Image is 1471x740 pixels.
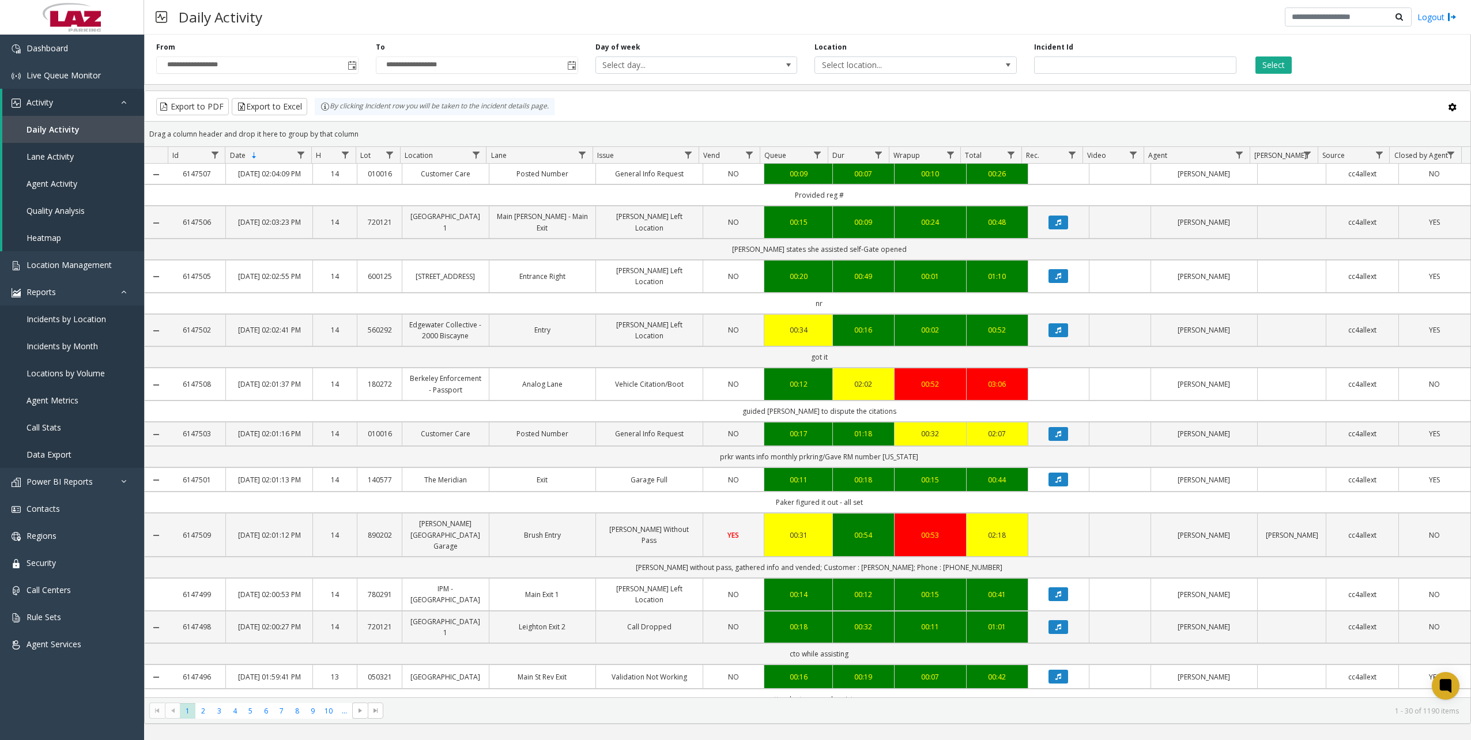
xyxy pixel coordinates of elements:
a: 00:48 [974,217,1021,228]
a: 00:41 [974,589,1021,600]
a: 00:34 [771,324,825,335]
a: [PERSON_NAME] Left Location [603,211,696,233]
a: cc4allext [1333,530,1391,541]
a: cc4allext [1333,168,1391,179]
a: 00:12 [840,589,887,600]
a: [PERSON_NAME] Left Location [603,583,696,605]
a: Leighton Exit 2 [496,621,589,632]
a: Total Filter Menu [1004,147,1019,163]
img: 'icon' [12,478,21,487]
a: Closed by Agent Filter Menu [1443,147,1459,163]
a: 00:15 [902,474,959,485]
img: logout [1447,11,1457,23]
span: YES [1429,325,1440,335]
a: Id Filter Menu [207,147,222,163]
div: 00:09 [840,217,887,228]
a: Location Filter Menu [468,147,484,163]
a: Edgewater Collective - 2000 Biscayne [409,319,481,341]
a: [DATE] 02:00:53 PM [233,589,305,600]
a: Quality Analysis [2,197,144,224]
a: Posted Number [496,428,589,439]
div: 00:32 [902,428,959,439]
a: 6147507 [175,168,218,179]
a: Berkeley Enforcement - Passport [409,373,481,395]
td: prkr wants info monthly prkring/Gave RM number [US_STATE] [168,446,1470,467]
a: [PERSON_NAME] [1158,217,1251,228]
a: 00:18 [840,474,887,485]
span: YES [727,530,739,540]
td: [PERSON_NAME] without pass, gathered info and vended; Customer : [PERSON_NAME]; Phone : [PHONE_NU... [168,557,1470,578]
div: 00:32 [840,621,887,632]
a: NO [710,379,757,390]
a: IPM - [GEOGRAPHIC_DATA] [409,583,481,605]
a: 03:06 [974,379,1021,390]
a: NO [710,428,757,439]
a: 6147505 [175,271,218,282]
a: 00:07 [840,168,887,179]
span: Agent Metrics [27,395,78,406]
a: cc4allext [1333,379,1391,390]
a: 720121 [364,621,395,632]
label: To [376,42,385,52]
a: NO [1406,621,1464,632]
a: 00:18 [771,621,825,632]
div: 00:14 [771,589,825,600]
div: 00:24 [902,217,959,228]
span: NO [728,429,739,439]
a: 00:11 [771,474,825,485]
div: 00:15 [771,217,825,228]
span: Agent Activity [27,178,77,189]
span: YES [1429,429,1440,439]
div: 00:01 [902,271,959,282]
span: Contacts [27,503,60,514]
span: Daily Activity [27,124,80,135]
span: Select day... [596,57,757,73]
a: Collapse Details [145,430,168,439]
span: NO [728,475,739,485]
span: YES [1429,271,1440,281]
a: [PERSON_NAME][GEOGRAPHIC_DATA] Garage [409,518,481,552]
td: Provided reg # [168,184,1470,206]
td: nr [168,293,1470,314]
a: [PERSON_NAME] [1158,428,1251,439]
div: 00:54 [840,530,887,541]
a: 6147509 [175,530,218,541]
div: 00:10 [902,168,959,179]
span: YES [1429,217,1440,227]
a: General Info Request [603,168,696,179]
a: 00:52 [974,324,1021,335]
span: Location Management [27,259,112,270]
a: Brush Entry [496,530,589,541]
a: 6147498 [175,621,218,632]
a: [GEOGRAPHIC_DATA] 1 [409,211,481,233]
span: NO [1429,169,1440,179]
a: cc4allext [1333,324,1391,335]
a: 02:02 [840,379,887,390]
a: cc4allext [1333,217,1391,228]
a: 00:09 [771,168,825,179]
button: Export to Excel [232,98,307,115]
div: 00:17 [771,428,825,439]
a: 01:10 [974,271,1021,282]
a: 14 [320,621,350,632]
a: 00:12 [771,379,825,390]
span: Heatmap [27,232,61,243]
label: Day of week [595,42,640,52]
a: Main Exit 1 [496,589,589,600]
a: Analog Lane [496,379,589,390]
a: 00:49 [840,271,887,282]
span: Quality Analysis [27,205,85,216]
a: 6147506 [175,217,218,228]
a: cc4allext [1333,271,1391,282]
a: cc4allext [1333,474,1391,485]
a: Wrapup Filter Menu [942,147,958,163]
a: [PERSON_NAME] Left Location [603,319,696,341]
div: 02:18 [974,530,1021,541]
img: 'icon' [12,44,21,54]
